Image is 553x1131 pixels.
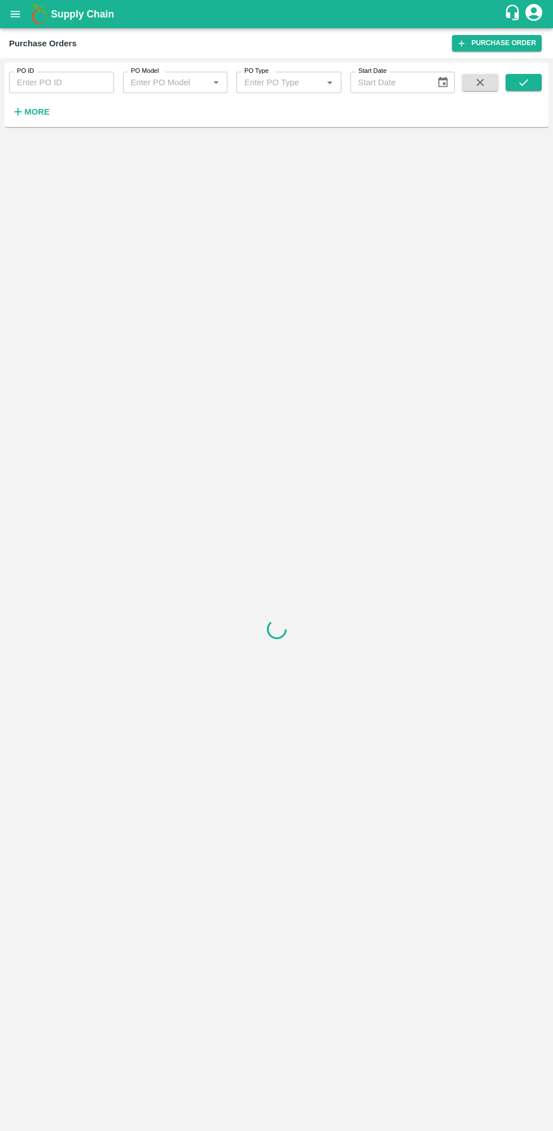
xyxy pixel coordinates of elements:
button: Choose date [432,72,454,93]
a: Supply Chain [51,6,504,22]
button: open drawer [2,1,28,27]
input: Enter PO Type [240,75,319,90]
div: Purchase Orders [9,36,77,51]
label: PO Type [244,67,269,76]
label: PO Model [131,67,159,76]
img: logo [28,3,51,25]
label: Start Date [358,67,387,76]
strong: More [24,107,50,116]
input: Enter PO ID [9,72,114,93]
input: Enter PO Model [126,75,206,90]
a: Purchase Order [452,35,542,51]
button: More [9,102,52,121]
input: Start Date [350,72,428,93]
b: Supply Chain [51,8,114,20]
button: Open [209,75,223,90]
label: PO ID [17,67,34,76]
div: customer-support [504,4,524,24]
div: account of current user [524,2,544,26]
button: Open [322,75,337,90]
